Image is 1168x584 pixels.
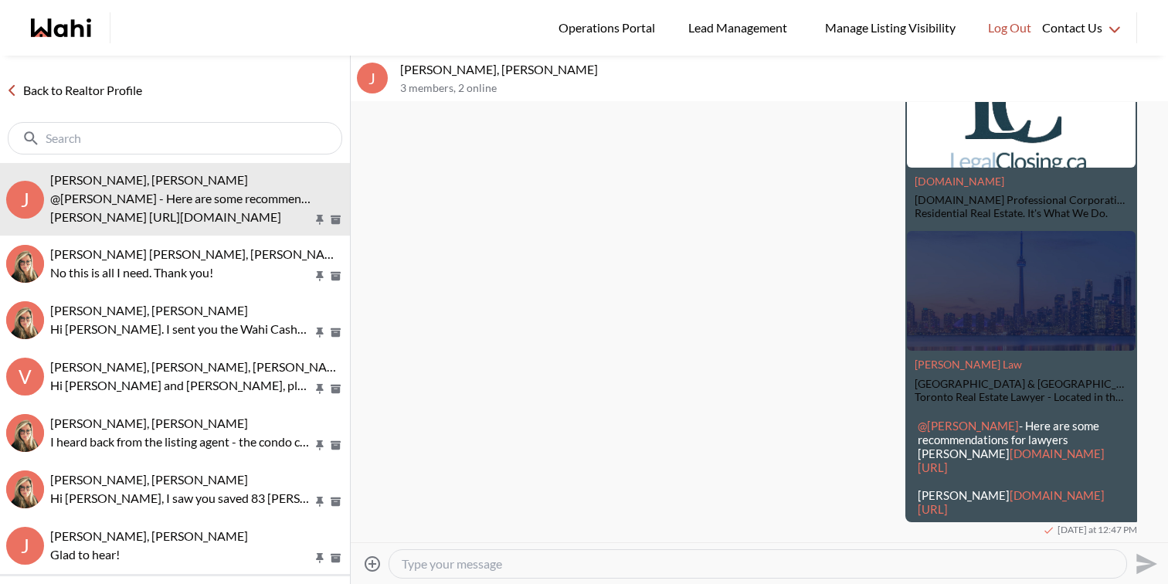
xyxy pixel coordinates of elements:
button: Pin [313,326,327,339]
img: M [6,470,44,508]
div: Toronto Real Estate Lawyer - Located in the [GEOGRAPHIC_DATA], [GEOGRAPHIC_DATA], [PERSON_NAME] L... [915,391,1128,404]
img: Toronto & Greater Toronto Area (GTA) Real Estate Lawyer [907,231,1136,351]
span: Lead Management [688,18,793,38]
a: [DOMAIN_NAME][URL] [918,446,1105,474]
div: [GEOGRAPHIC_DATA] & [GEOGRAPHIC_DATA] Area (GTA) Real Estate Lawyer [915,378,1128,391]
div: Residential Real Estate. It's What We Do. [915,207,1128,220]
button: Archive [328,270,344,283]
a: [DOMAIN_NAME][URL] [918,488,1105,516]
div: J [6,527,44,565]
img: V [6,414,44,452]
span: Log Out [988,18,1031,38]
p: - Here are some recommendations for lawyers [PERSON_NAME] [918,419,1125,474]
p: 3 members , 2 online [400,82,1162,95]
div: J [6,181,44,219]
textarea: Type your message [402,556,1114,572]
button: Archive [328,213,344,226]
p: I heard back from the listing agent - the condo corp has scheduled these improvements and it is n... [50,433,313,451]
span: [PERSON_NAME], [PERSON_NAME] [50,416,248,430]
span: @[PERSON_NAME] [918,419,1019,433]
button: Archive [328,382,344,396]
img: Legalclosing.ca Professional Corporation [907,48,1136,168]
div: David Rodriguez, Barbara [6,301,44,339]
button: Pin [313,382,327,396]
a: Wahi homepage [31,19,91,37]
span: Manage Listing Visibility [820,18,960,38]
div: V [6,358,44,396]
span: [PERSON_NAME], [PERSON_NAME] [50,172,248,187]
button: Archive [328,495,344,508]
a: Attachment [915,358,1022,371]
span: Operations Portal [559,18,660,38]
button: Archive [328,552,344,565]
button: Archive [328,439,344,452]
div: J [357,63,388,93]
img: J [6,245,44,283]
div: [DOMAIN_NAME] Professional Corporation [915,194,1128,207]
span: [PERSON_NAME] [PERSON_NAME], [PERSON_NAME] [50,246,347,261]
p: No this is all I need. Thank you! [50,263,313,282]
button: Pin [313,439,327,452]
p: Glad to hear! [50,545,313,564]
button: Pin [313,213,327,226]
button: Pin [313,495,327,508]
p: Hi [PERSON_NAME] and [PERSON_NAME], please disregard the last message. We’re currently looking in... [50,376,313,395]
div: Maria Awad, Barb [6,470,44,508]
div: Volodymyr Vozniak, Barb [6,414,44,452]
button: Pin [313,552,327,565]
p: Hi [PERSON_NAME]. I sent you the Wahi Cashback Form to sign and if you could send me a VOID chequ... [50,320,313,338]
p: Hi [PERSON_NAME], I saw you saved 83 [PERSON_NAME] Terr in [GEOGRAPHIC_DATA]. Would you like to s... [50,489,313,508]
p: [PERSON_NAME] [URL][DOMAIN_NAME] [50,208,313,226]
div: Jeremy Tod, Barbara [6,245,44,283]
p: @[PERSON_NAME] - Here are some recommendations for lawyers [PERSON_NAME] [URL][DOMAIN_NAME] [50,189,313,208]
a: Attachment [915,175,1004,188]
span: [PERSON_NAME], [PERSON_NAME], [PERSON_NAME] [50,359,349,374]
button: Pin [313,270,327,283]
button: Send [1127,546,1162,581]
span: [PERSON_NAME], [PERSON_NAME] [50,528,248,543]
p: [PERSON_NAME], [PERSON_NAME] [400,62,1162,77]
time: 2025-09-15T16:47:42.516Z [1058,524,1137,536]
input: Search [46,131,307,146]
img: D [6,301,44,339]
button: Archive [328,326,344,339]
span: [PERSON_NAME], [PERSON_NAME] [50,472,248,487]
span: [PERSON_NAME], [PERSON_NAME] [50,303,248,317]
p: [PERSON_NAME] [918,488,1125,516]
